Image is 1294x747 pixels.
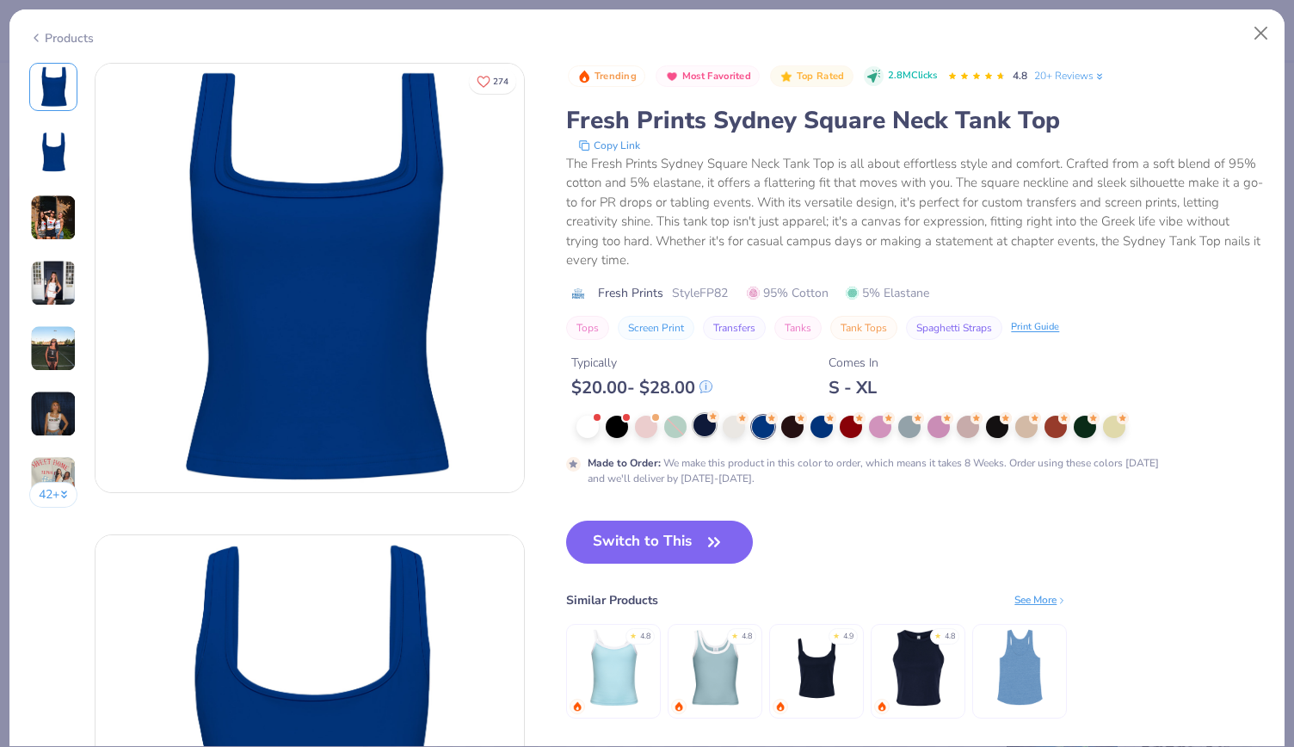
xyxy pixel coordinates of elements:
[979,627,1061,708] img: Los Angeles Apparel Tri Blend Racerback Tank 3.7oz
[572,701,582,712] img: trending.gif
[675,627,756,708] img: Fresh Prints Sunset Blvd Ribbed Scoop Tank Top
[588,455,1172,486] div: We make this product in this color to order, which means it takes 8 Weeks. Order using these colo...
[30,194,77,241] img: User generated content
[30,456,77,503] img: User generated content
[566,287,589,300] img: brand logo
[640,631,650,643] div: 4.8
[571,354,712,372] div: Typically
[843,631,853,643] div: 4.9
[703,316,766,340] button: Transfers
[934,631,941,638] div: ★
[30,260,77,306] img: User generated content
[774,316,822,340] button: Tanks
[33,132,74,173] img: Back
[598,284,663,302] span: Fresh Prints
[588,456,661,470] strong: Made to Order :
[656,65,760,88] button: Badge Button
[568,65,645,88] button: Badge Button
[947,63,1006,90] div: 4.8 Stars
[566,521,753,564] button: Switch to This
[96,64,524,492] img: Front
[573,627,655,708] img: Fresh Prints Cali Camisole Top
[1034,68,1106,83] a: 20+ Reviews
[877,701,887,712] img: trending.gif
[566,316,609,340] button: Tops
[665,70,679,83] img: Most Favorited sort
[906,316,1002,340] button: Spaghetti Straps
[731,631,738,638] div: ★
[30,325,77,372] img: User generated content
[775,701,786,712] img: trending.gif
[30,391,77,437] img: User generated content
[878,627,959,708] img: Bella + Canvas Ladies' Micro Ribbed Racerback Tank
[566,154,1265,270] div: The Fresh Prints Sydney Square Neck Tank Top is all about effortless style and comfort. Crafted f...
[742,631,752,643] div: 4.8
[577,70,591,83] img: Trending sort
[33,66,74,108] img: Front
[566,104,1265,137] div: Fresh Prints Sydney Square Neck Tank Top
[469,69,516,94] button: Like
[566,591,658,609] div: Similar Products
[770,65,853,88] button: Badge Button
[945,631,955,643] div: 4.8
[573,137,645,154] button: copy to clipboard
[1013,69,1027,83] span: 4.8
[1011,320,1059,335] div: Print Guide
[618,316,694,340] button: Screen Print
[747,284,829,302] span: 95% Cotton
[571,377,712,398] div: $ 20.00 - $ 28.00
[833,631,840,638] div: ★
[630,631,637,638] div: ★
[830,316,897,340] button: Tank Tops
[888,69,937,83] span: 2.8M Clicks
[29,29,94,47] div: Products
[674,701,684,712] img: trending.gif
[682,71,751,81] span: Most Favorited
[29,482,78,508] button: 42+
[829,354,878,372] div: Comes In
[493,77,508,86] span: 274
[776,627,858,708] img: Bella Canvas Ladies' Micro Ribbed Scoop Tank
[1014,592,1067,608] div: See More
[779,70,793,83] img: Top Rated sort
[797,71,845,81] span: Top Rated
[595,71,637,81] span: Trending
[672,284,728,302] span: Style FP82
[1245,17,1278,50] button: Close
[829,377,878,398] div: S - XL
[846,284,929,302] span: 5% Elastane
